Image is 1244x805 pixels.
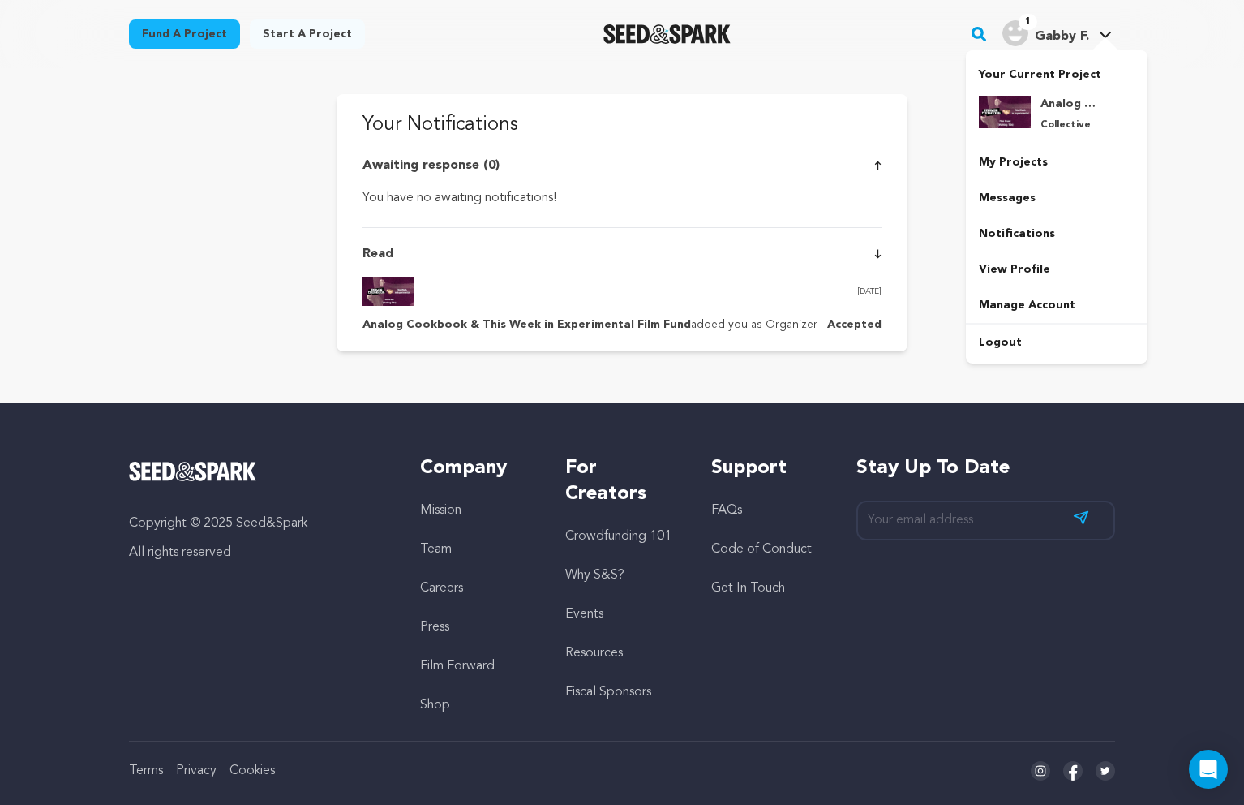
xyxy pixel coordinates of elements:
[362,319,691,330] a: Analog Cookbook & This Week in Experimental Film Fund
[966,144,1147,180] a: My Projects
[565,530,671,543] a: Crowdfunding 101
[1019,14,1037,30] span: 1
[1040,118,1099,131] p: Collective
[420,621,449,634] a: Press
[565,455,678,507] h5: For Creators
[603,24,731,44] img: Seed&Spark Logo Dark Mode
[420,543,452,556] a: Team
[362,188,882,208] div: You have no awaiting notifications!
[565,569,624,582] a: Why S&S?
[565,686,651,699] a: Fiscal Sponsors
[420,504,461,517] a: Mission
[420,455,533,481] h5: Company
[1002,20,1089,46] div: Gabby F.'s Profile
[129,764,163,777] a: Terms
[420,660,495,673] a: Film Forward
[176,764,217,777] a: Privacy
[362,110,882,140] p: Your Notifications
[856,455,1115,481] h5: Stay up to date
[966,287,1147,323] a: Manage Account
[966,216,1147,252] a: Notifications
[999,17,1115,51] span: Gabby F.'s Profile
[979,60,1135,144] a: Your Current Project Analog Cookbook & This Week in Experimental Film Fund Collective
[362,156,500,175] p: Awaiting response (0)
[711,543,812,556] a: Code of Conduct
[229,764,275,777] a: Cookies
[362,244,393,264] p: Read
[857,283,882,299] p: [DATE]
[711,455,824,481] h5: Support
[129,462,388,481] a: Seed&Spark Homepage
[420,699,450,712] a: Shop
[362,277,414,306] img: project image
[966,180,1147,216] a: Messages
[129,19,240,49] a: Fund a project
[711,504,742,517] a: FAQs
[1035,30,1089,43] span: Gabby F.
[999,17,1115,46] a: Gabby F.'s Profile
[979,96,1031,128] img: 5ec6005d8ea195fa.jpg
[565,647,623,660] a: Resources
[966,325,1147,360] a: Logout
[565,608,603,621] a: Events
[1040,96,1099,112] h4: Analog Cookbook & This Week in Experimental Film Fund
[129,514,388,533] p: Copyright © 2025 Seed&Spark
[603,24,731,44] a: Seed&Spark Homepage
[827,316,882,335] p: Accepted
[129,462,256,481] img: Seed&Spark Logo
[362,316,817,335] p: added you as Organizer
[966,252,1147,287] a: View Profile
[711,582,785,595] a: Get In Touch
[1189,750,1228,789] div: Open Intercom Messenger
[856,501,1115,540] input: Your email address
[979,60,1135,83] p: Your Current Project
[420,582,463,595] a: Careers
[129,543,388,562] p: All rights reserved
[1002,20,1028,46] img: user.png
[250,19,365,49] a: Start a project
